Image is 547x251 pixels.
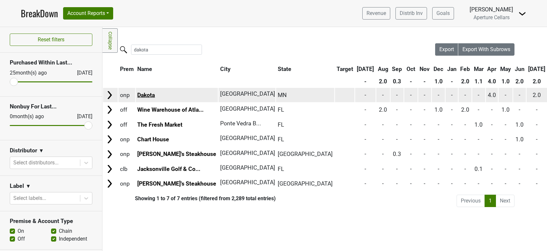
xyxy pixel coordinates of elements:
span: [GEOGRAPHIC_DATA] [220,105,275,112]
th: Jan: activate to sort column ascending [446,63,458,75]
span: [GEOGRAPHIC_DATA] [220,150,275,156]
span: - [365,151,366,157]
span: - [382,136,384,143]
th: 1.0 [432,76,445,87]
span: Target [337,66,353,72]
div: [PERSON_NAME] [470,5,513,14]
span: [GEOGRAPHIC_DATA] [220,91,275,97]
button: Reset filters [10,34,92,46]
a: [PERSON_NAME]'s Steakhouse [137,180,216,187]
th: Target: activate to sort column ascending [335,63,355,75]
span: 1.0 [501,106,510,113]
img: Arrow right [105,164,114,174]
div: [DATE] [71,69,92,77]
img: Arrow right [105,134,114,144]
span: ▼ [26,182,31,190]
span: - [438,136,439,143]
span: - [491,166,493,172]
span: - [396,180,398,187]
th: Jul: activate to sort column ascending [527,63,547,75]
span: FL [278,121,284,128]
a: BreakDown [21,7,58,20]
th: Aug: activate to sort column ascending [376,63,390,75]
span: - [451,121,453,128]
span: - [365,180,366,187]
span: 2.0 [533,92,541,98]
span: - [491,136,493,143]
span: - [365,136,366,143]
span: - [505,136,506,143]
span: [GEOGRAPHIC_DATA] [278,151,333,157]
span: FL [278,106,284,113]
span: - [491,151,493,157]
th: Mar: activate to sort column ascending [472,63,485,75]
span: - [519,180,520,187]
th: Sep: activate to sort column ascending [391,63,404,75]
th: City: activate to sort column ascending [219,63,272,75]
span: - [451,180,453,187]
span: [GEOGRAPHIC_DATA] [220,164,275,171]
a: Distrib Inv [395,7,427,20]
span: - [478,151,479,157]
span: - [410,180,412,187]
div: 0 month(s) ago [10,113,61,120]
span: - [410,106,412,113]
th: May: activate to sort column ascending [499,63,513,75]
span: - [396,106,398,113]
span: - [424,166,425,172]
span: - [478,136,479,143]
span: - [491,180,493,187]
button: Export [435,43,459,56]
th: Jul: activate to sort column ascending [355,63,376,75]
label: Off [18,235,25,243]
span: - [382,121,384,128]
span: - [438,151,439,157]
th: Nov: activate to sort column ascending [418,63,432,75]
span: - [464,121,466,128]
span: [GEOGRAPHIC_DATA] [220,179,275,186]
img: Arrow right [105,149,114,159]
span: - [451,151,453,157]
span: 4.0 [488,92,496,98]
label: Chain [59,227,72,235]
span: - [478,92,479,98]
span: Aperture Cellars [474,14,510,21]
span: [GEOGRAPHIC_DATA] [278,180,333,187]
th: 2.0 [527,76,547,87]
span: MN [278,92,287,98]
span: - [505,121,506,128]
span: - [536,136,538,143]
span: - [410,92,412,98]
td: onp [118,88,135,102]
span: - [424,151,425,157]
span: FL [278,136,284,143]
td: onp [118,147,135,161]
a: Collapse [102,28,118,53]
th: 0.3 [391,76,404,87]
h3: Premise & Account Type [10,218,92,225]
span: - [410,136,412,143]
span: - [424,92,425,98]
span: - [451,92,453,98]
label: On [18,227,24,235]
span: 0.3 [393,151,401,157]
img: Arrow right [105,179,114,188]
span: - [396,92,398,98]
th: 2.0 [459,76,472,87]
span: FL [278,166,284,172]
div: Showing 1 to 7 of 7 entries (filtered from 2,289 total entries) [102,195,276,202]
span: - [464,151,466,157]
a: Chart House [137,136,169,143]
th: 1.1 [472,76,485,87]
h3: Label [10,183,24,189]
span: - [410,151,412,157]
span: Export [439,46,454,52]
span: - [382,166,384,172]
span: Prem [120,66,134,72]
img: Dropdown Menu [518,10,526,18]
span: - [464,136,466,143]
span: - [438,92,439,98]
td: clb [118,162,135,176]
th: Dec: activate to sort column ascending [432,63,445,75]
span: - [424,136,425,143]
